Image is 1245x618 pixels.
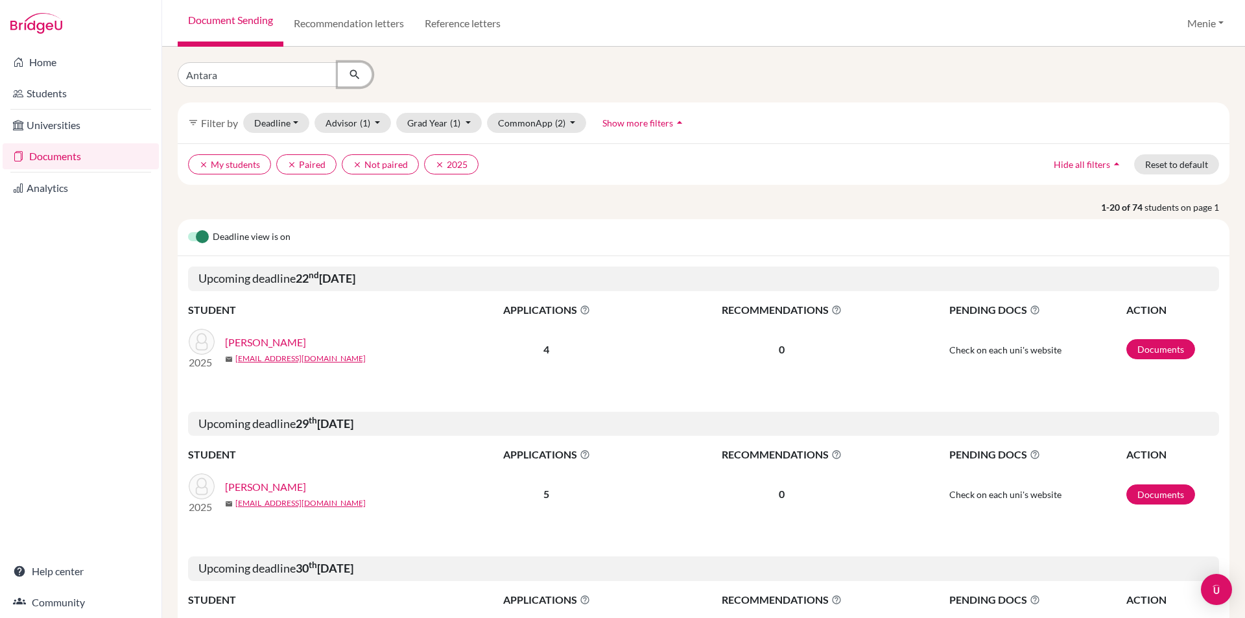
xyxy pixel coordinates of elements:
span: APPLICATIONS [448,447,645,462]
strong: 1-20 of 74 [1101,200,1144,214]
th: ACTION [1126,591,1219,608]
a: Documents [1126,339,1195,359]
th: ACTION [1126,446,1219,463]
th: ACTION [1126,302,1219,318]
img: Misra, Medha [189,329,215,355]
b: 5 [543,488,549,500]
i: arrow_drop_up [673,116,686,129]
span: students on page 1 [1144,200,1229,214]
p: 0 [646,342,918,357]
span: (1) [360,117,370,128]
span: (1) [450,117,460,128]
img: Byrnes, Cormac [189,473,215,499]
span: Show more filters [602,117,673,128]
p: 0 [646,486,918,502]
a: Documents [1126,484,1195,505]
button: CommonApp(2) [487,113,587,133]
button: Hide all filtersarrow_drop_up [1043,154,1134,174]
span: PENDING DOCS [949,447,1125,462]
h5: Upcoming deadline [188,412,1219,436]
a: [EMAIL_ADDRESS][DOMAIN_NAME] [235,497,366,509]
th: STUDENT [188,302,447,318]
p: 2025 [189,355,215,370]
button: Show more filtersarrow_drop_up [591,113,697,133]
span: PENDING DOCS [949,592,1125,608]
b: 29 [DATE] [296,416,353,431]
a: Students [3,80,159,106]
button: clearNot paired [342,154,419,174]
i: arrow_drop_up [1110,158,1123,171]
span: Deadline view is on [213,230,290,245]
i: filter_list [188,117,198,128]
th: STUDENT [188,446,447,463]
i: clear [353,160,362,169]
h5: Upcoming deadline [188,267,1219,291]
p: 2025 [189,499,215,515]
i: clear [287,160,296,169]
i: clear [199,160,208,169]
button: clearMy students [188,154,271,174]
b: 22 [DATE] [296,271,355,285]
div: Open Intercom Messenger [1201,574,1232,605]
a: Home [3,49,159,75]
button: Deadline [243,113,309,133]
a: [PERSON_NAME] [225,479,306,495]
span: Check on each uni's website [949,489,1061,500]
button: Menie [1181,11,1229,36]
a: Documents [3,143,159,169]
span: Check on each uni's website [949,344,1061,355]
a: [EMAIL_ADDRESS][DOMAIN_NAME] [235,353,366,364]
a: Help center [3,558,159,584]
span: RECOMMENDATIONS [646,592,918,608]
span: mail [225,355,233,363]
b: 30 [DATE] [296,561,353,575]
span: PENDING DOCS [949,302,1125,318]
input: Find student by name... [178,62,338,87]
a: [PERSON_NAME] [225,335,306,350]
th: STUDENT [188,591,447,608]
span: (2) [555,117,565,128]
sup: th [309,560,317,570]
span: RECOMMENDATIONS [646,447,918,462]
span: APPLICATIONS [448,592,645,608]
sup: th [309,415,317,425]
button: Advisor(1) [314,113,392,133]
span: APPLICATIONS [448,302,645,318]
sup: nd [309,270,319,280]
span: Filter by [201,117,238,129]
img: Bridge-U [10,13,62,34]
button: clearPaired [276,154,337,174]
i: clear [435,160,444,169]
span: mail [225,500,233,508]
a: Community [3,589,159,615]
a: Analytics [3,175,159,201]
h5: Upcoming deadline [188,556,1219,581]
button: Reset to default [1134,154,1219,174]
span: Hide all filters [1054,159,1110,170]
span: RECOMMENDATIONS [646,302,918,318]
a: Universities [3,112,159,138]
button: clear2025 [424,154,479,174]
button: Grad Year(1) [396,113,482,133]
b: 4 [543,343,549,355]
